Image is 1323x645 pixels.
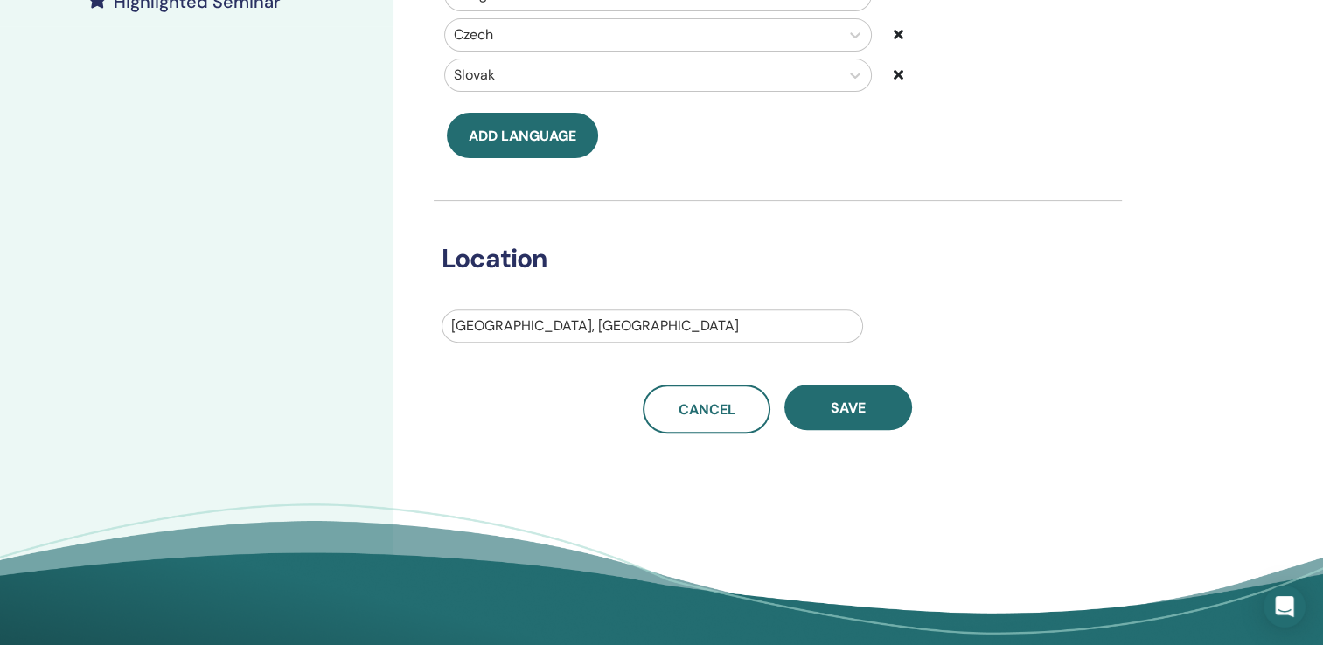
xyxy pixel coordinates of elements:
div: Open Intercom Messenger [1264,586,1306,628]
span: Add language [469,127,576,145]
span: Save [831,399,866,417]
button: Save [784,385,912,430]
span: Cancel [679,400,735,419]
button: Add language [447,113,598,158]
h3: Location [431,243,1098,274]
a: Cancel [643,385,770,433]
